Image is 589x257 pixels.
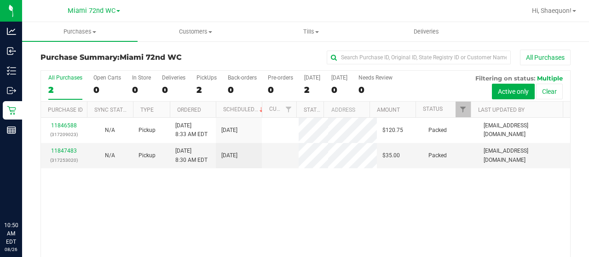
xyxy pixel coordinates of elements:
[331,74,347,81] div: [DATE]
[196,85,217,95] div: 2
[520,50,571,65] button: All Purchases
[7,126,16,135] inline-svg: Reports
[48,74,82,81] div: All Purchases
[93,85,121,95] div: 0
[223,106,265,113] a: Scheduled
[40,53,217,62] h3: Purchase Summary:
[7,66,16,75] inline-svg: Inventory
[382,126,403,135] span: $120.75
[138,22,253,41] a: Customers
[139,126,156,135] span: Pickup
[22,28,138,36] span: Purchases
[93,74,121,81] div: Open Carts
[536,84,563,99] button: Clear
[358,85,393,95] div: 0
[105,151,115,160] button: N/A
[254,28,368,36] span: Tills
[162,74,185,81] div: Deliveries
[532,7,572,14] span: Hi, Shaequon!
[132,85,151,95] div: 0
[475,74,535,82] span: Filtering on status:
[46,156,81,165] p: (317253020)
[51,122,77,129] a: 11846588
[358,74,393,81] div: Needs Review
[105,127,115,133] span: Not Applicable
[331,85,347,95] div: 0
[68,7,115,15] span: Miami 72nd WC
[46,130,81,139] p: (317209023)
[7,27,16,36] inline-svg: Analytics
[132,74,151,81] div: In Store
[537,74,563,82] span: Multiple
[304,85,320,95] div: 2
[94,107,130,113] a: Sync Status
[139,151,156,160] span: Pickup
[7,86,16,95] inline-svg: Outbound
[268,74,293,81] div: Pre-orders
[323,102,370,118] th: Address
[478,107,525,113] a: Last Updated By
[484,121,565,139] span: [EMAIL_ADDRESS][DOMAIN_NAME]
[369,22,484,41] a: Deliveries
[120,53,182,62] span: Miami 72nd WC
[484,147,565,164] span: [EMAIL_ADDRESS][DOMAIN_NAME]
[327,51,511,64] input: Search Purchase ID, Original ID, State Registry ID or Customer Name...
[281,102,296,117] a: Filter
[456,102,471,117] a: Filter
[428,126,447,135] span: Packed
[140,107,154,113] a: Type
[304,107,352,113] a: State Registry ID
[492,84,535,99] button: Active only
[51,148,77,154] a: 11847483
[382,151,400,160] span: $35.00
[175,121,208,139] span: [DATE] 8:33 AM EDT
[221,151,237,160] span: [DATE]
[423,106,443,112] a: Status
[7,46,16,56] inline-svg: Inbound
[401,28,451,36] span: Deliveries
[138,28,253,36] span: Customers
[269,106,298,112] a: Customer
[268,85,293,95] div: 0
[9,183,37,211] iframe: Resource center
[105,152,115,159] span: Not Applicable
[4,246,18,253] p: 08/26
[428,151,447,160] span: Packed
[253,22,369,41] a: Tills
[4,221,18,246] p: 10:50 AM EDT
[48,85,82,95] div: 2
[304,74,320,81] div: [DATE]
[175,147,208,164] span: [DATE] 8:30 AM EDT
[196,74,217,81] div: PickUps
[105,126,115,135] button: N/A
[162,85,185,95] div: 0
[22,22,138,41] a: Purchases
[48,107,83,113] a: Purchase ID
[228,74,257,81] div: Back-orders
[221,126,237,135] span: [DATE]
[377,107,400,113] a: Amount
[177,107,201,113] a: Ordered
[7,106,16,115] inline-svg: Retail
[228,85,257,95] div: 0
